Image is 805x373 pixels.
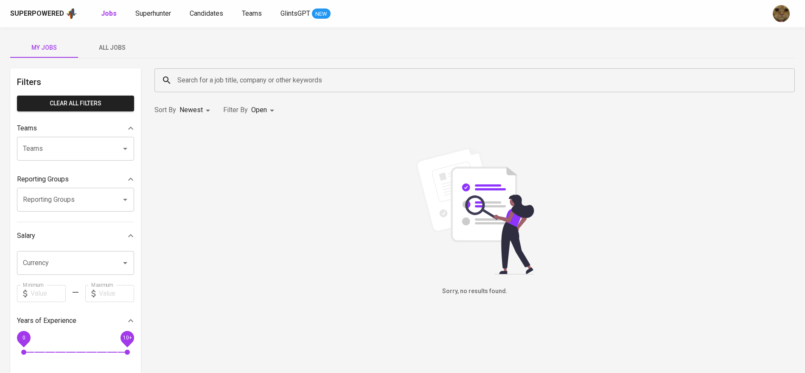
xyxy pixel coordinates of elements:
[119,257,131,269] button: Open
[17,231,35,241] p: Salary
[154,105,176,115] p: Sort By
[22,334,25,340] span: 0
[251,102,277,118] div: Open
[101,9,117,17] b: Jobs
[15,42,73,53] span: My Jobs
[223,105,248,115] p: Filter By
[180,102,213,118] div: Newest
[24,98,127,109] span: Clear All filters
[17,75,134,89] h6: Filters
[312,10,331,18] span: NEW
[773,5,790,22] img: ec6c0910-f960-4a00-a8f8-c5744e41279e.jpg
[17,123,37,133] p: Teams
[119,194,131,206] button: Open
[17,96,134,111] button: Clear All filters
[154,287,795,296] h6: Sorry, no results found.
[119,143,131,155] button: Open
[190,9,223,17] span: Candidates
[280,9,310,17] span: GlintsGPT
[10,7,77,20] a: Superpoweredapp logo
[242,8,264,19] a: Teams
[17,174,69,184] p: Reporting Groups
[101,8,118,19] a: Jobs
[99,285,134,302] input: Value
[242,9,262,17] span: Teams
[10,9,64,19] div: Superpowered
[180,105,203,115] p: Newest
[135,8,173,19] a: Superhunter
[17,316,76,326] p: Years of Experience
[17,227,134,244] div: Salary
[123,334,132,340] span: 10+
[17,171,134,188] div: Reporting Groups
[17,312,134,329] div: Years of Experience
[280,8,331,19] a: GlintsGPT NEW
[411,147,539,274] img: file_searching.svg
[251,106,267,114] span: Open
[135,9,171,17] span: Superhunter
[83,42,141,53] span: All Jobs
[31,285,66,302] input: Value
[190,8,225,19] a: Candidates
[17,120,134,137] div: Teams
[66,7,77,20] img: app logo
